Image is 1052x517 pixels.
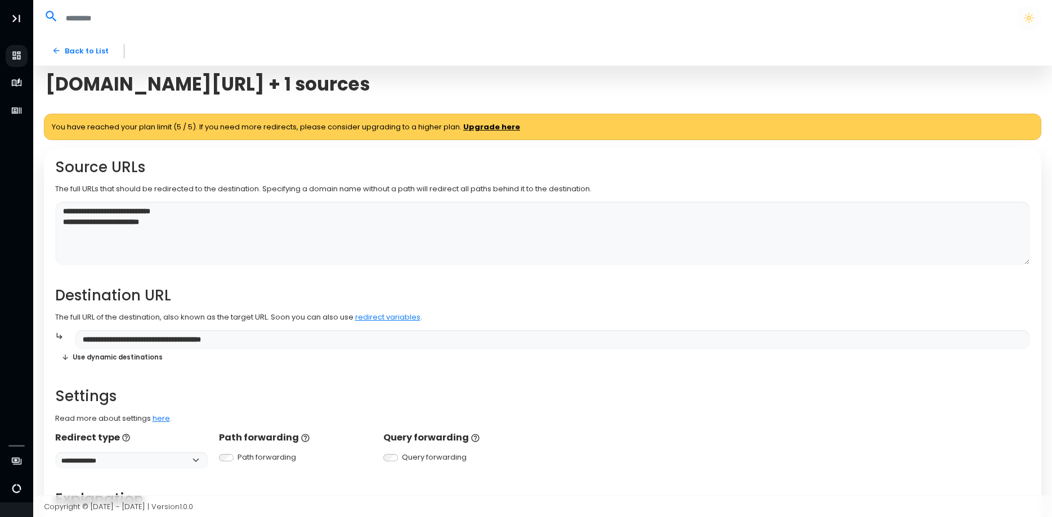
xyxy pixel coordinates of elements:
[55,159,1031,176] h2: Source URLs
[153,413,170,424] a: here
[383,431,536,444] p: Query forwarding
[46,73,370,95] span: [DOMAIN_NAME][URL] + 1 sources
[219,431,372,444] p: Path forwarding
[44,114,1041,141] div: You have reached your plan limit (5 / 5). If you need more redirects, please consider upgrading t...
[55,287,1031,304] h2: Destination URL
[55,413,1031,424] p: Read more about settings .
[6,8,27,29] button: Toggle Aside
[355,312,420,322] a: redirect variables
[55,431,208,444] p: Redirect type
[44,41,117,61] a: Back to List
[238,452,296,463] label: Path forwarding
[55,491,1031,508] h2: Explanation
[463,122,520,133] a: Upgrade here
[55,349,169,366] button: Use dynamic destinations
[402,452,467,463] label: Query forwarding
[55,388,1031,405] h2: Settings
[44,501,193,511] span: Copyright © [DATE] - [DATE] | Version 1.0.0
[55,183,1031,195] p: The full URLs that should be redirected to the destination. Specifying a domain name without a pa...
[55,312,1031,323] p: The full URL of the destination, also known as the target URL. Soon you can also use .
